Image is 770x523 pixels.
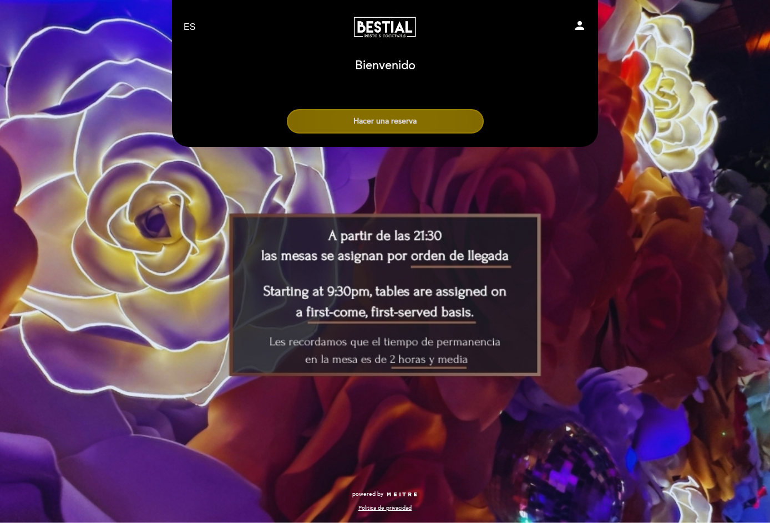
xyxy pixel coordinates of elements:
[573,19,586,32] i: person
[386,492,418,498] img: MEITRE
[352,490,418,498] a: powered by
[352,490,383,498] span: powered by
[358,504,412,512] a: Política de privacidad
[287,109,484,134] button: Hacer una reserva
[316,12,454,43] a: Bestial Fly Bar
[355,59,416,73] h1: Bienvenido
[573,19,586,36] button: person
